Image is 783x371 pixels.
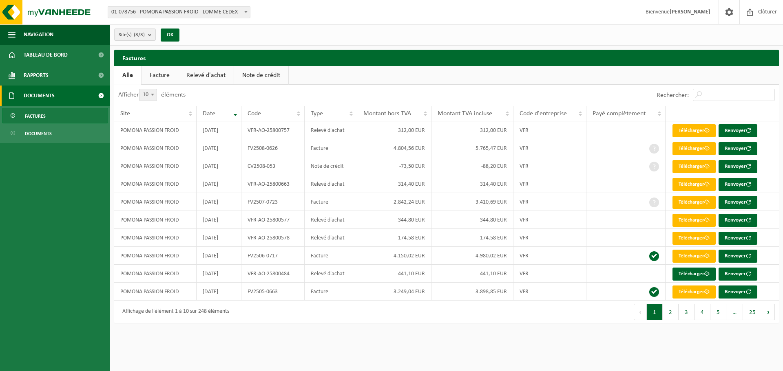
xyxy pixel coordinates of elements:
[357,211,431,229] td: 344,80 EUR
[672,232,716,245] a: Télécharger
[431,229,513,247] td: 174,58 EUR
[24,65,49,86] span: Rapports
[431,121,513,139] td: 312,00 EUR
[114,50,154,66] h2: Factures
[719,196,757,209] button: Renvoyer
[24,45,68,65] span: Tableau de bord
[431,193,513,211] td: 3.410,69 EUR
[743,304,762,320] button: 25
[726,304,743,320] span: …
[241,211,305,229] td: VFR-AO-25800577
[719,124,757,137] button: Renvoyer
[197,247,241,265] td: [DATE]
[719,268,757,281] button: Renvoyer
[24,86,55,106] span: Documents
[241,229,305,247] td: VFR-AO-25800578
[305,175,358,193] td: Relevé d'achat
[114,175,197,193] td: POMONA PASSION FROID
[248,110,261,117] span: Code
[197,229,241,247] td: [DATE]
[114,66,141,85] a: Alle
[719,250,757,263] button: Renvoyer
[119,29,145,41] span: Site(s)
[513,229,586,247] td: VFR
[114,283,197,301] td: POMONA PASSION FROID
[513,247,586,265] td: VFR
[241,265,305,283] td: VFR-AO-25800484
[672,196,716,209] a: Télécharger
[241,157,305,175] td: CV2508-053
[114,157,197,175] td: POMONA PASSION FROID
[672,250,716,263] a: Télécharger
[197,283,241,301] td: [DATE]
[357,265,431,283] td: 441,10 EUR
[2,108,108,123] a: Factures
[695,304,710,320] button: 4
[431,211,513,229] td: 344,80 EUR
[178,66,234,85] a: Relevé d'achat
[719,214,757,227] button: Renvoyer
[357,283,431,301] td: 3.249,04 EUR
[2,125,108,141] a: Documents
[197,211,241,229] td: [DATE]
[305,211,358,229] td: Relevé d'achat
[108,7,250,18] span: 01-078756 - POMONA PASSION FROID - LOMME CEDEX
[241,175,305,193] td: VFR-AO-25800663
[672,160,716,173] a: Télécharger
[203,110,215,117] span: Date
[663,304,679,320] button: 2
[357,193,431,211] td: 2.842,24 EUR
[197,175,241,193] td: [DATE]
[438,110,492,117] span: Montant TVA incluse
[513,211,586,229] td: VFR
[672,142,716,155] a: Télécharger
[762,304,775,320] button: Next
[197,193,241,211] td: [DATE]
[197,121,241,139] td: [DATE]
[431,265,513,283] td: 441,10 EUR
[634,304,647,320] button: Previous
[305,265,358,283] td: Relevé d'achat
[513,283,586,301] td: VFR
[114,139,197,157] td: POMONA PASSION FROID
[114,265,197,283] td: POMONA PASSION FROID
[142,66,178,85] a: Facture
[431,175,513,193] td: 314,40 EUR
[710,304,726,320] button: 5
[197,139,241,157] td: [DATE]
[719,178,757,191] button: Renvoyer
[234,66,288,85] a: Note de crédit
[241,247,305,265] td: FV2506-0717
[431,139,513,157] td: 5.765,47 EUR
[593,110,646,117] span: Payé complètement
[305,283,358,301] td: Facture
[719,160,757,173] button: Renvoyer
[120,110,130,117] span: Site
[305,121,358,139] td: Relevé d'achat
[25,108,46,124] span: Factures
[24,24,53,45] span: Navigation
[305,247,358,265] td: Facture
[513,265,586,283] td: VFR
[657,92,689,99] label: Rechercher:
[357,175,431,193] td: 314,40 EUR
[672,214,716,227] a: Télécharger
[513,157,586,175] td: VFR
[431,283,513,301] td: 3.898,85 EUR
[513,121,586,139] td: VFR
[139,89,157,101] span: 10
[241,193,305,211] td: FV2507-0723
[363,110,411,117] span: Montant hors TVA
[25,126,52,141] span: Documents
[161,29,179,42] button: OK
[305,229,358,247] td: Relevé d'achat
[118,92,186,98] label: Afficher éléments
[305,157,358,175] td: Note de crédit
[513,175,586,193] td: VFR
[108,6,250,18] span: 01-078756 - POMONA PASSION FROID - LOMME CEDEX
[513,193,586,211] td: VFR
[311,110,323,117] span: Type
[241,139,305,157] td: FV2508-0626
[719,285,757,299] button: Renvoyer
